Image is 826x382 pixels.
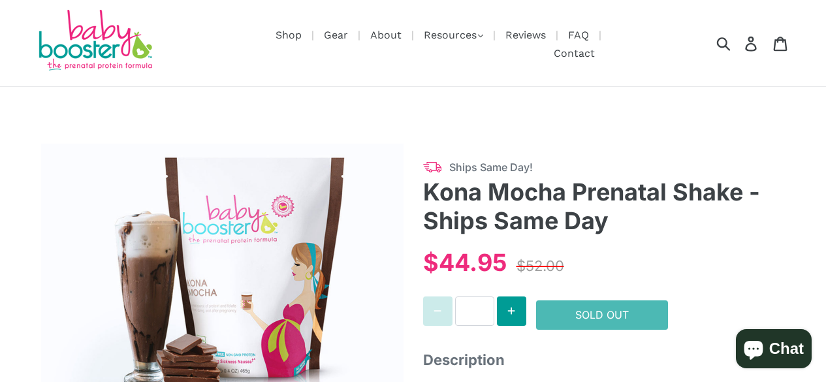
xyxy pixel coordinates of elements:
inbox-online-store-chat: Shopify online store chat [732,329,816,372]
div: $52.00 [513,252,567,280]
input: Quantity for Kona Mocha Prenatal Shake - Ships Same Day [455,296,494,326]
img: Baby Booster Prenatal Protein Supplements [36,10,153,73]
a: Gear [317,27,355,43]
input: Search [721,29,757,57]
span: Ships Same Day! [449,159,786,175]
a: FAQ [562,27,596,43]
button: Resources [417,25,490,45]
a: Contact [547,45,601,61]
button: Increase quantity for Kona Mocha Prenatal Shake - Ships Same Day [497,296,526,326]
a: About [364,27,408,43]
a: Reviews [499,27,552,43]
h3: Kona Mocha Prenatal Shake - Ships Same Day [423,178,786,234]
div: $44.95 [423,245,507,280]
a: Shop [269,27,308,43]
span: Description [423,349,786,371]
